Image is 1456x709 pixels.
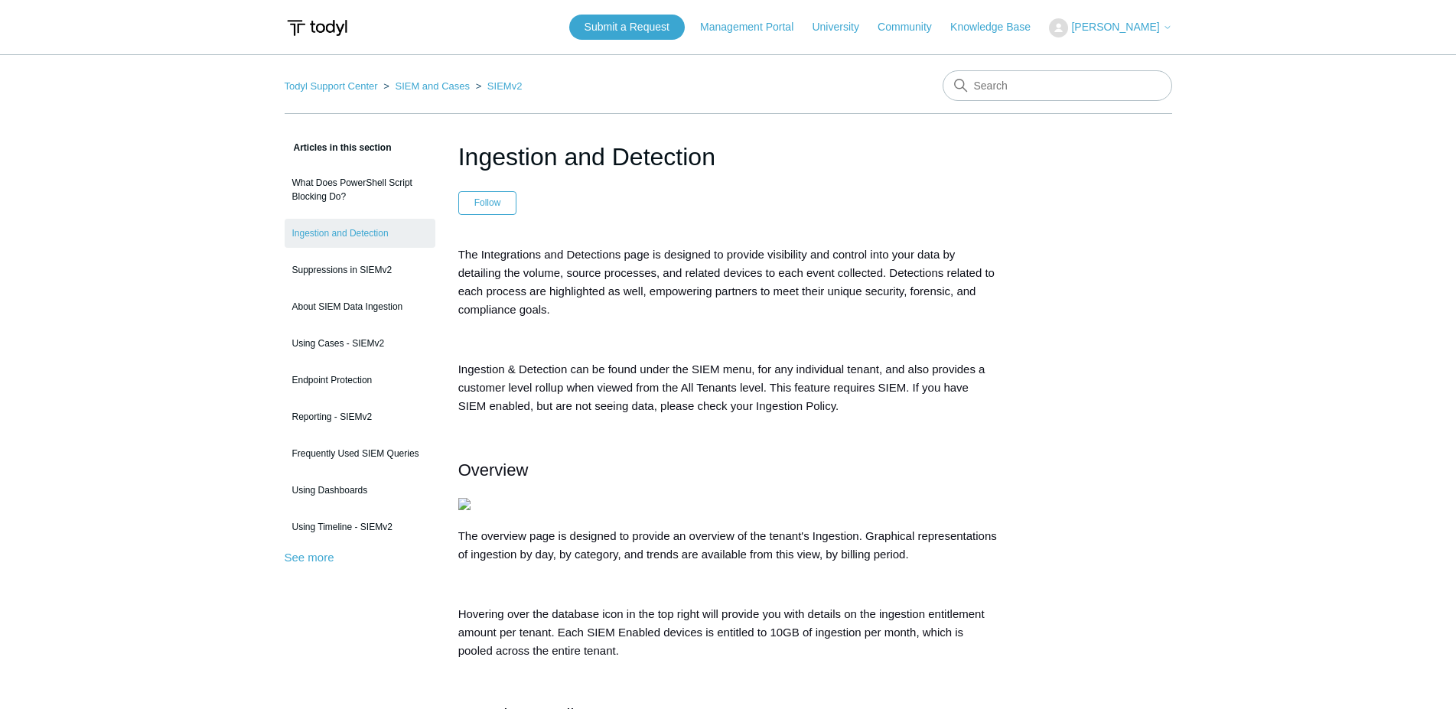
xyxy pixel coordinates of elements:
button: [PERSON_NAME] [1049,18,1171,37]
img: 26763576884371 [458,498,471,510]
span: Articles in this section [285,142,392,153]
span: Hovering over the database icon in the top right will provide you with details on the ingestion e... [458,607,985,657]
a: Ingestion and Detection [285,219,435,248]
li: SIEM and Cases [380,80,472,92]
a: Using Cases - SIEMv2 [285,329,435,358]
a: Todyl Support Center [285,80,378,92]
a: About SIEM Data Ingestion [285,292,435,321]
span: [PERSON_NAME] [1071,21,1159,33]
span: The Integrations and Detections page is designed to provide visibility and control into your data... [458,248,995,316]
h1: Ingestion and Detection [458,138,998,175]
a: Reporting - SIEMv2 [285,402,435,431]
a: SIEM and Cases [395,80,470,92]
input: Search [943,70,1172,101]
a: Suppressions in SIEMv2 [285,255,435,285]
a: See more [285,551,334,564]
p: Ingestion & Detection can be found under the SIEM menu, for any individual tenant, and also provi... [458,360,998,415]
a: SIEMv2 [487,80,523,92]
a: University [812,19,874,35]
li: SIEMv2 [473,80,523,92]
a: Using Dashboards [285,476,435,505]
a: Frequently Used SIEM Queries [285,439,435,468]
a: Submit a Request [569,15,685,40]
span: Overview [458,460,529,480]
span: The overview page is designed to provide an overview of the tenant's Ingestion. Graphical represe... [458,529,997,561]
a: Using Timeline - SIEMv2 [285,512,435,542]
a: Management Portal [700,19,809,35]
img: Todyl Support Center Help Center home page [285,14,350,42]
li: Todyl Support Center [285,80,381,92]
a: Endpoint Protection [285,366,435,395]
a: Community [878,19,947,35]
button: Follow Article [458,191,517,214]
a: What Does PowerShell Script Blocking Do? [285,168,435,211]
a: Knowledge Base [950,19,1046,35]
